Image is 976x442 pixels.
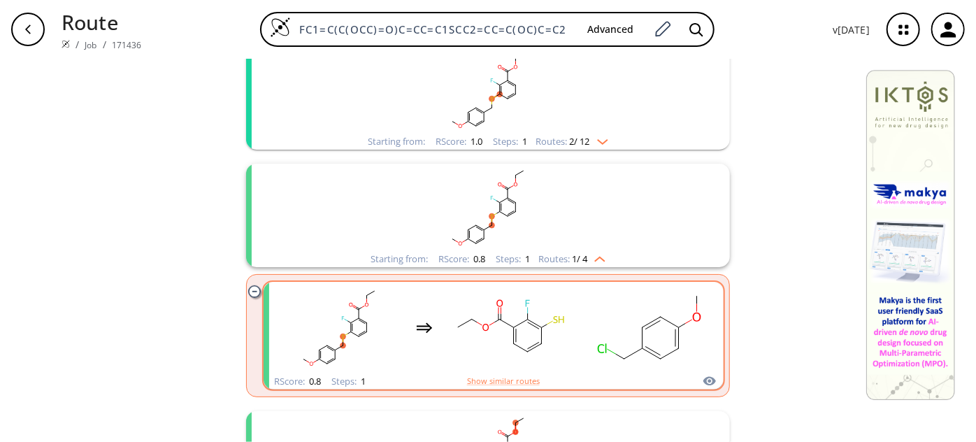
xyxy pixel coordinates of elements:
span: 2 / 12 [570,137,590,146]
a: 171436 [112,39,142,51]
input: Enter SMILES [291,22,576,36]
div: Steps : [331,377,366,386]
div: Routes: [536,137,608,146]
img: Spaya logo [62,40,70,48]
span: 0.8 [307,375,321,387]
span: 1 [359,375,366,387]
div: Steps : [496,255,530,264]
div: Routes: [538,255,605,264]
p: v [DATE] [833,22,870,37]
svg: CCOC(=O)c1cccc(SCc2ccc(OC)cc2)c1F [306,164,670,251]
li: / [76,37,79,52]
p: Route [62,7,142,37]
span: 1 [523,252,530,265]
button: Show similar routes [467,375,540,387]
li: / [103,37,106,52]
div: Starting from: [368,137,426,146]
div: Steps : [494,137,528,146]
span: 1 [521,135,528,148]
div: RScore : [438,255,485,264]
img: Logo Spaya [270,17,291,38]
img: Banner [866,70,955,400]
button: Advanced [576,17,645,43]
svg: CCOC(=O)c1cccc(SCc2ccc(OC)cc2)c1F [306,46,670,134]
svg: CCOC(=O)c1cccc(S)c1F [447,284,573,371]
svg: COc1ccc(CCl)cc1 [587,284,712,371]
a: Job [85,39,96,51]
img: Down [590,134,608,145]
img: Up [587,251,605,262]
div: Starting from: [371,255,428,264]
span: 1.0 [469,135,483,148]
div: RScore : [436,137,483,146]
span: 0.8 [471,252,485,265]
div: RScore : [274,377,321,386]
span: 1 / 4 [572,255,587,264]
svg: CCOC(=O)c1cccc(SCc2ccc(OC)cc2)c1F [276,284,402,371]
